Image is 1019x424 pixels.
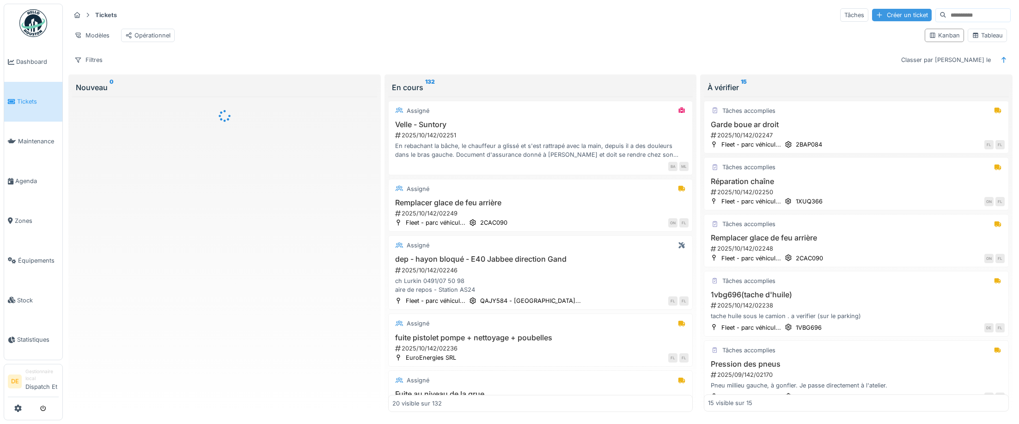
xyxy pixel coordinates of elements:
[18,256,59,265] span: Équipements
[18,137,59,146] span: Maintenance
[394,131,689,140] div: 2025/10/142/02251
[15,177,59,185] span: Agenda
[710,301,1005,310] div: 2025/10/142/02238
[394,344,689,353] div: 2025/10/142/02236
[392,390,689,399] h3: Fuite au niveau de la grue
[995,140,1005,149] div: FL
[722,220,775,228] div: Tâches accomplies
[4,82,62,122] a: Tickets
[70,29,114,42] div: Modèles
[76,82,373,93] div: Nouveau
[17,97,59,106] span: Tickets
[70,53,107,67] div: Filtres
[984,393,994,402] div: DP
[897,53,995,67] div: Classer par [PERSON_NAME] le
[722,346,775,355] div: Tâches accomplies
[972,31,1003,40] div: Tableau
[708,234,1005,242] h3: Remplacer glace de feu arrière
[17,335,59,344] span: Statistiques
[995,254,1005,263] div: FL
[8,375,22,388] li: DE
[407,106,429,115] div: Assigné
[406,296,465,305] div: Fleet - parc véhicul...
[668,162,677,171] div: BA
[995,393,1005,402] div: FL
[4,240,62,280] a: Équipements
[679,162,689,171] div: ML
[679,353,689,363] div: FL
[394,209,689,218] div: 2025/10/142/02249
[392,141,689,159] div: En rebachant la bâche, le chauffeur a glissé et s'est rattrapé avec la main, depuis il a des doul...
[741,82,747,93] sup: 15
[406,218,465,227] div: Fleet - parc véhicul...
[4,42,62,82] a: Dashboard
[4,161,62,201] a: Agenda
[708,381,1005,390] div: Pneu millieu gauche, à gonfler. Je passe directement à l'atelier.
[110,82,114,93] sup: 0
[984,323,994,332] div: DE
[668,218,677,227] div: ON
[796,323,822,332] div: 1VBG696
[708,290,1005,299] h3: 1vbg696(tache d'huile)
[407,241,429,250] div: Assigné
[392,198,689,207] h3: Remplacer glace de feu arrière
[722,277,775,285] div: Tâches accomplies
[392,120,689,129] h3: Velle - Suntory
[392,255,689,264] h3: dep - hayon bloqué - E40 Jabbee direction Gand
[394,266,689,275] div: 2025/10/142/02246
[721,140,781,149] div: Fleet - parc véhicul...
[796,140,822,149] div: 2BAP084
[796,254,823,263] div: 2CAC090
[480,296,581,305] div: QAJY584 - [GEOGRAPHIC_DATA]...
[984,140,994,149] div: FL
[796,197,823,206] div: 1XUQ366
[708,120,1005,129] h3: Garde boue ar droit
[392,399,442,407] div: 20 visible sur 132
[708,177,1005,186] h3: Réparation chaîne
[407,184,429,193] div: Assigné
[840,8,868,22] div: Tâches
[16,57,59,66] span: Dashboard
[668,353,677,363] div: FL
[17,296,59,305] span: Stock
[4,320,62,360] a: Statistiques
[710,131,1005,140] div: 2025/10/142/02247
[668,296,677,306] div: FL
[15,216,59,225] span: Zones
[407,376,429,385] div: Assigné
[4,201,62,241] a: Zones
[722,163,775,172] div: Tâches accomplies
[407,319,429,328] div: Assigné
[995,197,1005,206] div: FL
[929,31,960,40] div: Kanban
[796,393,824,401] div: QANN789
[721,197,781,206] div: Fleet - parc véhicul...
[425,82,435,93] sup: 132
[406,353,456,362] div: EuroEnergies SRL
[92,11,121,19] strong: Tickets
[721,323,781,332] div: Fleet - parc véhicul...
[392,82,690,93] div: En cours
[710,244,1005,253] div: 2025/10/142/02248
[995,323,1005,332] div: FL
[4,280,62,320] a: Stock
[19,9,47,37] img: Badge_color-CXgf-gQk.svg
[710,188,1005,197] div: 2025/10/142/02250
[4,122,62,161] a: Maintenance
[25,368,59,395] li: Dispatch Et
[721,254,781,263] div: Fleet - parc véhicul...
[8,368,59,397] a: DE Gestionnaire localDispatch Et
[721,393,781,401] div: Fleet - parc véhicul...
[984,197,994,206] div: ON
[722,106,775,115] div: Tâches accomplies
[708,312,1005,320] div: tache huile sous le camion . a verifier (sur le parking)
[25,368,59,382] div: Gestionnaire local
[125,31,171,40] div: Opérationnel
[708,399,752,407] div: 15 visible sur 15
[708,82,1005,93] div: À vérifier
[392,333,689,342] h3: fuite pistolet pompe + nettoyage + poubelles
[679,218,689,227] div: FL
[984,254,994,263] div: ON
[392,277,689,294] div: ch Lurkin 0491/07 50 98 aire de repos - Station AS24
[708,360,1005,369] h3: Pression des pneus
